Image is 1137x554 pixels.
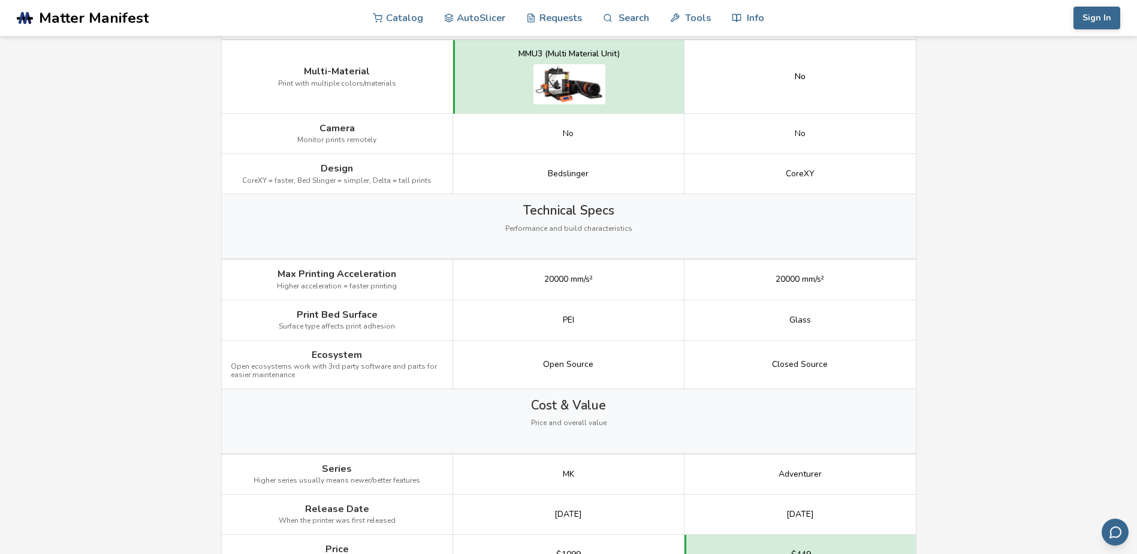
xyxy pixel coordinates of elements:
[786,510,814,519] span: [DATE]
[279,517,396,525] span: When the printer was first released
[278,269,396,279] span: Max Printing Acceleration
[789,315,811,325] span: Glass
[776,275,824,284] span: 20000 mm/s²
[1073,7,1120,29] button: Sign In
[531,398,606,413] span: Cost & Value
[523,203,614,218] span: Technical Specs
[297,309,378,320] span: Print Bed Surface
[242,177,432,185] span: CoreXY = faster, Bed Slinger = simpler, Delta = tall prints
[39,10,149,26] span: Matter Manifest
[563,315,574,325] span: PEI
[533,64,605,105] img: Prusa MK4 multi-material system
[544,275,593,284] span: 20000 mm/s²
[505,225,632,233] span: Performance and build characteristics
[786,169,815,179] span: CoreXY
[297,136,376,144] span: Monitor prints remotely
[563,129,574,138] span: No
[795,72,806,82] div: No
[319,123,355,134] span: Camera
[312,350,362,360] span: Ecosystem
[322,463,352,474] span: Series
[795,129,806,138] span: No
[278,80,396,88] span: Print with multiple colors/materials
[563,469,574,479] span: MK
[1102,519,1129,546] button: Send feedback via email
[279,323,395,331] span: Surface type affects print adhesion
[554,510,582,519] span: [DATE]
[518,49,620,59] div: MMU3 (Multi Material Unit)
[531,419,607,427] span: Price and overall value
[254,477,420,485] span: Higher series usually means newer/better features
[277,282,397,291] span: Higher acceleration = faster printing
[548,169,589,179] span: Bedslinger
[772,360,828,369] span: Closed Source
[305,504,369,514] span: Release Date
[543,360,593,369] span: Open Source
[321,163,353,174] span: Design
[779,469,822,479] span: Adventurer
[304,66,370,77] span: Multi-Material
[231,363,444,380] span: Open ecosystems work with 3rd party software and parts for easier maintenance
